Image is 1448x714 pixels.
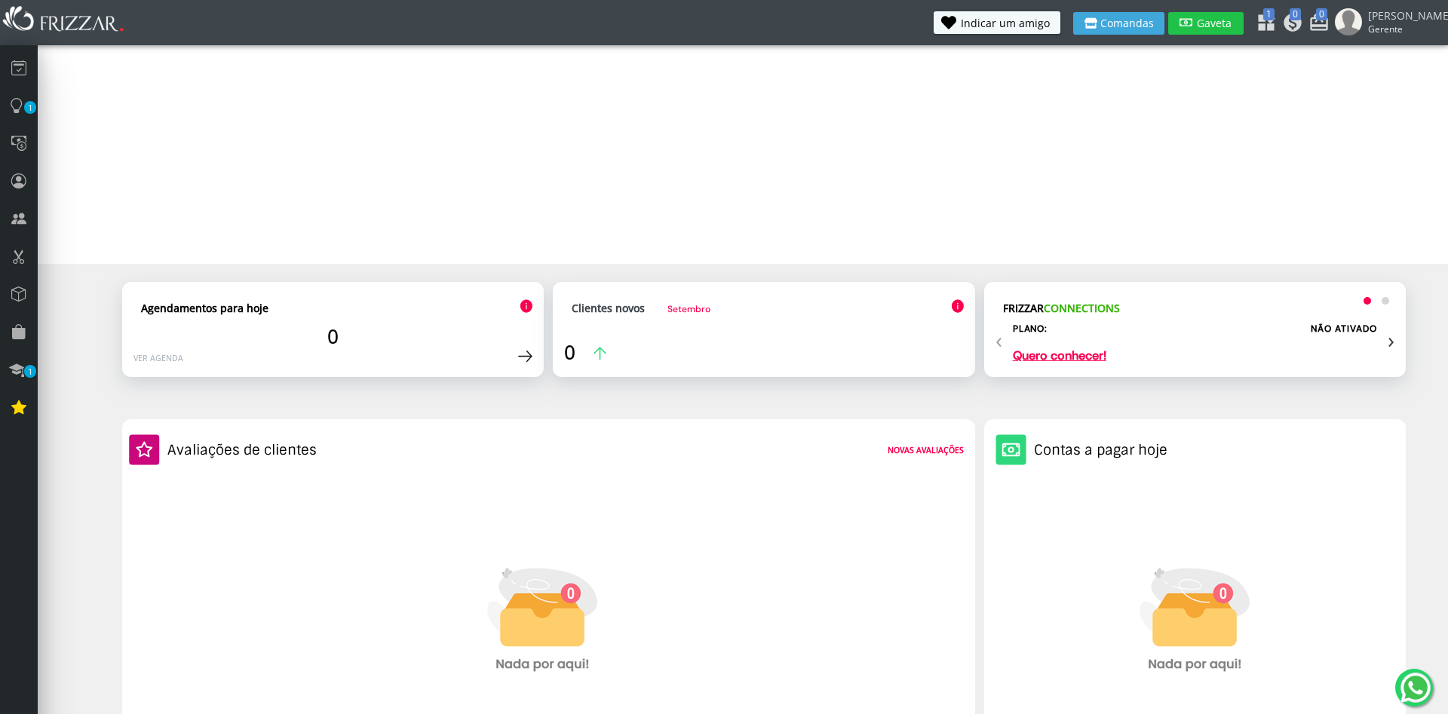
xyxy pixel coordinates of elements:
[995,434,1026,465] img: Ícone de um cofre
[1256,12,1271,36] a: 1
[327,323,339,350] span: 0
[1290,8,1301,20] span: 0
[1388,324,1394,355] span: Next
[1034,441,1167,459] h2: Contas a pagar hoje
[564,339,575,366] span: 0
[667,303,710,315] span: Setembro
[1013,350,1106,362] a: Quero conhecer!
[1311,323,1377,335] label: NÃO ATIVADO
[1168,12,1244,35] button: Gaveta
[1316,8,1327,20] span: 0
[995,324,1002,355] span: Previous
[1100,18,1154,29] span: Comandas
[1003,301,1120,315] strong: FRIZZAR
[934,11,1060,34] button: Indicar um amigo
[1044,301,1120,315] span: CONNECTIONS
[1195,18,1233,29] span: Gaveta
[1368,23,1436,35] span: Gerente
[133,353,183,363] a: Ver agenda
[594,347,606,360] img: Ícone de seta para a cima
[1013,323,1048,335] h2: Plano:
[141,301,268,315] strong: Agendamentos para hoje
[888,445,964,455] strong: Novas avaliações
[167,441,317,459] h2: Avaliações de clientes
[951,299,964,314] img: Ícone de informação
[1368,8,1436,23] span: [PERSON_NAME]
[1282,12,1297,36] a: 0
[1397,670,1434,706] img: whatsapp.png
[24,101,36,114] span: 1
[24,365,36,378] span: 1
[518,350,532,363] img: Ícone de seta para a direita
[1308,12,1324,36] a: 0
[129,434,160,465] img: Ícone de estrela
[1335,8,1440,38] a: [PERSON_NAME] Gerente
[520,299,532,314] img: Ícone de informação
[564,339,606,366] a: 0
[1073,12,1164,35] button: Comandas
[1263,8,1275,20] span: 1
[961,18,1050,29] span: Indicar um amigo
[572,301,645,315] strong: Clientes novos
[572,301,710,315] a: Clientes novosSetembro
